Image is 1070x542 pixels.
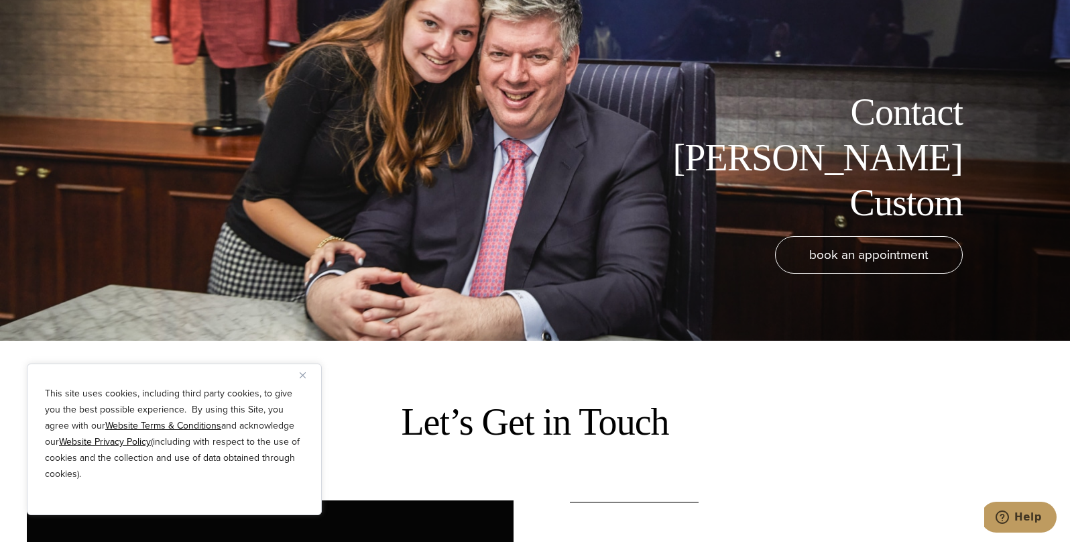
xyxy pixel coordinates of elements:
[401,398,668,446] h2: Let’s Get in Touch
[809,245,929,264] span: book an appointment
[775,236,963,274] a: book an appointment
[45,386,304,482] p: This site uses cookies, including third party cookies, to give you the best possible experience. ...
[984,502,1057,535] iframe: Opens a widget where you can chat to one of our agents
[300,367,316,383] button: Close
[59,435,151,449] a: Website Privacy Policy
[661,90,963,225] h1: Contact [PERSON_NAME] Custom
[300,372,306,378] img: Close
[105,419,221,433] a: Website Terms & Conditions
